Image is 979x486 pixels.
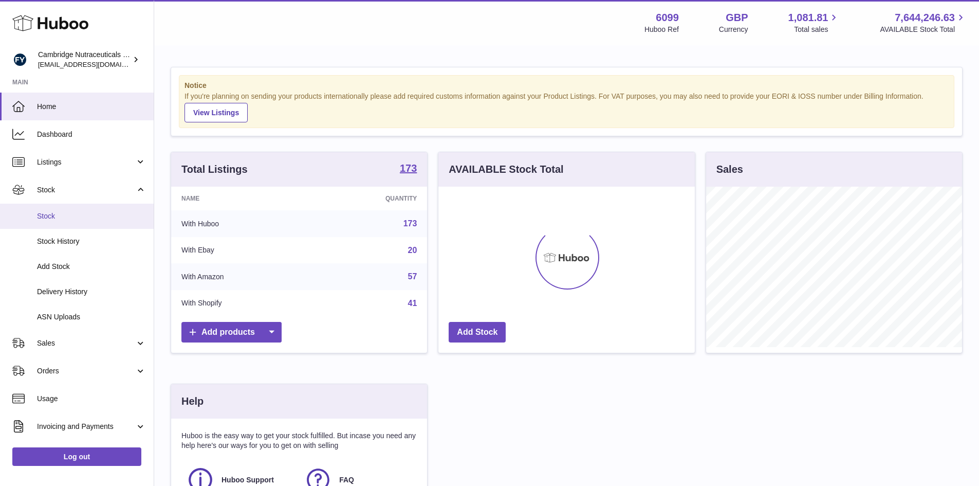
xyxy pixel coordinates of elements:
[181,163,248,176] h3: Total Listings
[400,163,417,173] strong: 173
[37,366,135,376] span: Orders
[184,103,248,122] a: View Listings
[171,187,311,210] th: Name
[895,11,955,25] span: 7,644,246.63
[408,272,417,281] a: 57
[311,187,428,210] th: Quantity
[449,322,506,343] a: Add Stock
[716,163,743,176] h3: Sales
[184,81,949,91] strong: Notice
[171,237,311,264] td: With Ebay
[171,263,311,290] td: With Amazon
[171,210,311,237] td: With Huboo
[37,287,146,297] span: Delivery History
[408,299,417,308] a: 41
[181,431,417,451] p: Huboo is the easy way to get your stock fulfilled. But incase you need any help here's our ways f...
[408,246,417,255] a: 20
[37,394,146,404] span: Usage
[794,25,840,34] span: Total sales
[403,219,417,228] a: 173
[339,475,354,485] span: FAQ
[400,163,417,175] a: 173
[38,60,151,68] span: [EMAIL_ADDRESS][DOMAIN_NAME]
[181,322,282,343] a: Add products
[37,157,135,167] span: Listings
[37,422,135,431] span: Invoicing and Payments
[726,11,748,25] strong: GBP
[644,25,679,34] div: Huboo Ref
[788,11,840,34] a: 1,081.81 Total sales
[37,130,146,139] span: Dashboard
[880,25,967,34] span: AVAILABLE Stock Total
[171,290,311,317] td: With Shopify
[449,163,563,176] h3: AVAILABLE Stock Total
[656,11,679,25] strong: 6099
[184,92,949,122] div: If you're planning on sending your products internationally please add required customs informati...
[788,11,828,25] span: 1,081.81
[37,262,146,272] span: Add Stock
[38,50,131,69] div: Cambridge Nutraceuticals Ltd
[37,338,135,348] span: Sales
[37,312,146,322] span: ASN Uploads
[37,237,146,246] span: Stock History
[37,102,146,112] span: Home
[880,11,967,34] a: 7,644,246.63 AVAILABLE Stock Total
[221,475,274,485] span: Huboo Support
[37,185,135,195] span: Stock
[37,211,146,221] span: Stock
[719,25,748,34] div: Currency
[181,394,204,408] h3: Help
[12,52,28,67] img: huboo@camnutra.com
[12,447,141,466] a: Log out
